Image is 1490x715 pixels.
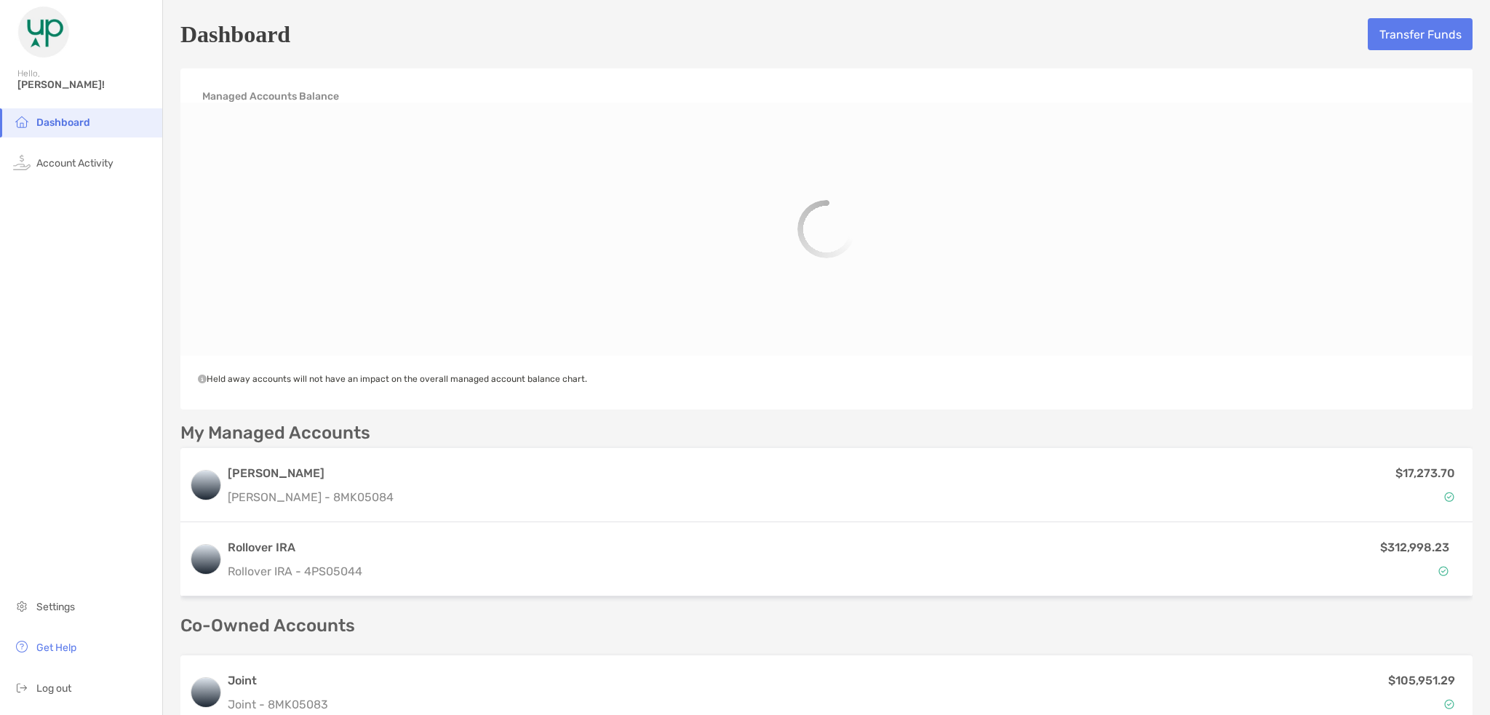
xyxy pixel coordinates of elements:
span: Held away accounts will not have an impact on the overall managed account balance chart. [198,374,587,384]
img: logout icon [13,679,31,696]
p: My Managed Accounts [180,424,370,442]
h5: Dashboard [180,17,290,51]
img: logo account [191,471,220,500]
img: Account Status icon [1444,492,1454,502]
img: household icon [13,113,31,130]
h3: Rollover IRA [228,539,1176,556]
p: Joint - 8MK05083 [228,695,328,714]
span: Account Activity [36,157,113,169]
h3: [PERSON_NAME] [228,465,394,482]
p: [PERSON_NAME] - 8MK05084 [228,488,394,506]
span: Dashboard [36,116,90,129]
img: get-help icon [13,638,31,655]
h4: Managed Accounts Balance [202,90,339,103]
img: Account Status icon [1438,566,1449,576]
p: $312,998.23 [1380,538,1449,556]
p: Rollover IRA - 4PS05044 [228,562,1176,580]
p: $17,273.70 [1395,464,1455,482]
img: Zoe Logo [17,6,70,58]
span: [PERSON_NAME]! [17,79,154,91]
img: logo account [191,678,220,707]
span: Get Help [36,642,76,654]
span: Log out [36,682,71,695]
img: logo account [191,545,220,574]
button: Transfer Funds [1368,18,1473,50]
img: settings icon [13,597,31,615]
p: Co-Owned Accounts [180,617,1473,635]
img: activity icon [13,153,31,171]
p: $105,951.29 [1388,671,1455,690]
h3: Joint [228,672,328,690]
span: Settings [36,601,75,613]
img: Account Status icon [1444,699,1454,709]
